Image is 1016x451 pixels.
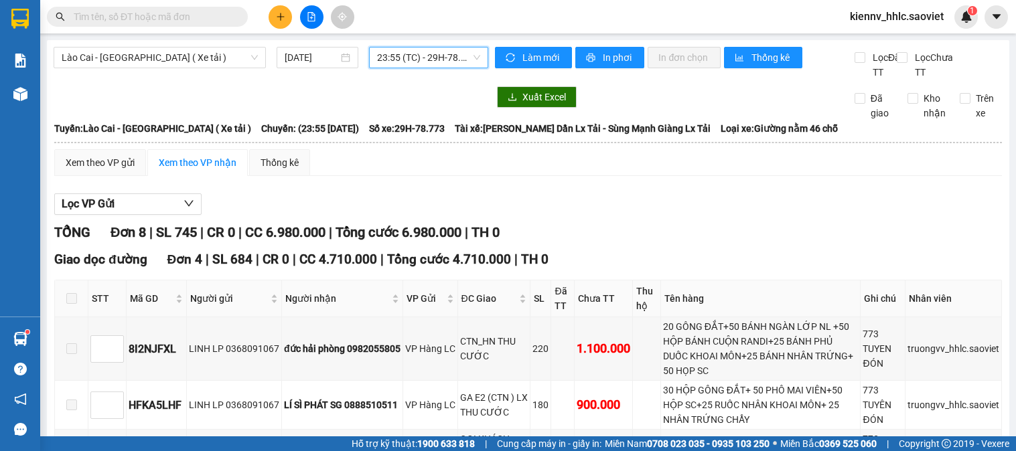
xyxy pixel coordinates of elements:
[991,11,1003,23] span: caret-down
[497,86,577,108] button: downloadXuất Excel
[721,121,838,136] span: Loại xe: Giường nằm 46 chỗ
[307,12,316,21] span: file-add
[577,395,630,414] div: 900.000
[167,252,203,267] span: Đơn 4
[506,53,517,64] span: sync
[780,436,877,451] span: Miền Bắc
[269,5,292,29] button: plus
[863,383,902,427] div: 773 TUYÊN ĐÓN
[551,280,575,317] th: Đã TT
[300,5,323,29] button: file-add
[285,50,339,65] input: 13/08/2025
[663,383,859,427] div: 30 HỘP GÔNG ĐẮT+ 50 PHÔ MAI VIÊN+50 HỘP SC+25 RUỐC NHÂN KHOAI MÔN+ 25 NHÂN TRỨNG CHẨY
[605,436,770,451] span: Miền Nam
[56,12,65,21] span: search
[661,280,861,317] th: Tên hàng
[189,397,279,412] div: LINH LP 0368091067
[263,252,289,267] span: CR 0
[867,50,902,80] span: Lọc Đã TT
[663,319,859,378] div: 20 GÔNG ĐẮT+50 BÁNH NGÀN LỚP NL +50 HỘP BÁNH CUỘN RANDI+25 BÁNH PHỦ DUỐC KHOAI MÔN+25 BÁNH NHÂN T...
[865,91,897,120] span: Đã giao
[387,252,511,267] span: Tổng cước 4.710.000
[455,121,711,136] span: Tài xế: [PERSON_NAME] Dần Lx Tải - Sùng Mạnh Giàng Lx Tải
[735,53,746,64] span: bar-chart
[380,252,384,267] span: |
[331,5,354,29] button: aim
[200,224,204,240] span: |
[329,224,332,240] span: |
[403,381,458,430] td: VP Hàng LC
[369,121,445,136] span: Số xe: 29H-78.773
[293,252,296,267] span: |
[14,363,27,375] span: question-circle
[256,252,259,267] span: |
[839,8,954,25] span: kiennv_hhlc.saoviet
[338,12,347,21] span: aim
[66,155,135,170] div: Xem theo VP gửi
[130,291,173,306] span: Mã GD
[918,91,951,120] span: Kho nhận
[127,381,187,430] td: HFKA5LHF
[633,280,660,317] th: Thu hộ
[212,252,252,267] span: SL 684
[261,121,359,136] span: Chuyến: (23:55 [DATE])
[724,47,802,68] button: bar-chartThống kê
[530,280,551,317] th: SL
[863,327,902,371] div: 773 TUYEN ĐÓN
[968,6,977,15] sup: 1
[970,6,974,15] span: 1
[189,341,279,356] div: LINH LP 0368091067
[88,280,127,317] th: STT
[54,193,202,215] button: Lọc VP Gửi
[285,291,389,306] span: Người nhận
[773,441,777,446] span: ⚪️
[586,53,597,64] span: printer
[417,438,475,449] strong: 1900 633 818
[13,332,27,346] img: warehouse-icon
[127,317,187,381] td: 8I2NJFXL
[156,224,197,240] span: SL 745
[336,224,461,240] span: Tổng cước 6.980.000
[970,91,1003,120] span: Trên xe
[207,224,235,240] span: CR 0
[284,397,401,412] div: LÍ SÌ PHÁT SG 0888510511
[352,436,475,451] span: Hỗ trợ kỹ thuật:
[485,436,487,451] span: |
[514,252,518,267] span: |
[284,341,401,356] div: đức hải phòng 0982055805
[497,436,601,451] span: Cung cấp máy in - giấy in:
[74,9,232,24] input: Tìm tên, số ĐT hoặc mã đơn
[887,436,889,451] span: |
[905,280,1002,317] th: Nhân viên
[54,123,251,134] b: Tuyến: Lào Cai - [GEOGRAPHIC_DATA] ( Xe tải )
[14,393,27,405] span: notification
[521,252,549,267] span: TH 0
[495,47,572,68] button: syncLàm mới
[238,224,242,240] span: |
[206,252,209,267] span: |
[62,48,258,68] span: Lào Cai - Hà Nội ( Xe tải )
[13,54,27,68] img: solution-icon
[190,291,268,306] span: Người gửi
[532,397,549,412] div: 180
[522,50,561,65] span: Làm mới
[461,291,517,306] span: ĐC Giao
[129,341,184,357] div: 8I2NJFXL
[908,397,999,412] div: truongvv_hhlc.saoviet
[11,9,29,29] img: logo-vxr
[54,224,90,240] span: TỔNG
[299,252,377,267] span: CC 4.710.000
[159,155,236,170] div: Xem theo VP nhận
[184,198,194,209] span: down
[648,47,721,68] button: In đơn chọn
[25,330,29,334] sup: 1
[861,280,905,317] th: Ghi chú
[575,280,633,317] th: Chưa TT
[910,50,960,80] span: Lọc Chưa TT
[522,90,566,104] span: Xuất Excel
[575,47,644,68] button: printerIn phơi
[465,224,468,240] span: |
[405,341,455,356] div: VP Hàng LC
[603,50,634,65] span: In phơi
[460,390,528,420] div: GA E2 (CTN ) LX THU CƯỚC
